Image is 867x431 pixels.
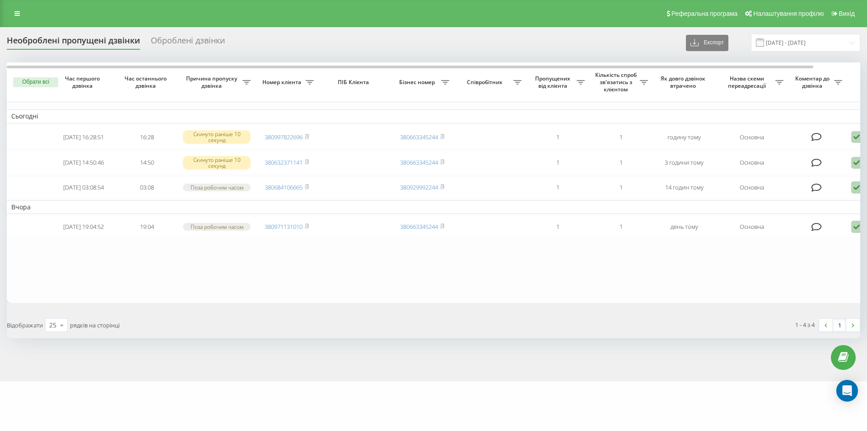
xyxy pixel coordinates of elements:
a: 1 [833,319,846,332]
td: [DATE] 19:04:52 [52,216,115,238]
span: Коментар до дзвінка [792,75,834,89]
span: Реферальна програма [671,10,738,17]
div: 25 [49,321,56,330]
span: рядків на сторінці [70,321,120,329]
div: Скинуто раніше 10 секунд [183,156,251,170]
a: 380632371141 [265,158,303,166]
span: ПІБ Клієнта [326,79,383,86]
span: Номер клієнта [260,79,306,86]
td: Основна [716,125,788,149]
span: Кількість спроб зв'язатись з клієнтом [594,71,640,93]
td: 14:50 [115,151,178,175]
button: Експорт [686,35,728,51]
a: 380684106665 [265,183,303,191]
span: Співробітник [458,79,513,86]
td: годину тому [653,125,716,149]
div: 1 - 4 з 4 [795,320,815,329]
td: 1 [589,151,653,175]
td: 16:28 [115,125,178,149]
td: день тому [653,216,716,238]
span: Відображати [7,321,43,329]
td: 1 [526,125,589,149]
a: 380663345244 [400,223,438,231]
td: 1 [526,151,589,175]
div: Поза робочим часом [183,223,251,231]
a: 380997822696 [265,133,303,141]
span: Назва схеми переадресації [720,75,775,89]
span: Час першого дзвінка [59,75,108,89]
span: Причина пропуску дзвінка [183,75,242,89]
td: 3 години тому [653,151,716,175]
td: 1 [589,125,653,149]
span: Бізнес номер [395,79,441,86]
td: 19:04 [115,216,178,238]
span: Вихід [839,10,855,17]
td: 14 годин тому [653,176,716,199]
a: 380663345244 [400,133,438,141]
span: Час останнього дзвінка [122,75,171,89]
a: 380929992244 [400,183,438,191]
td: 1 [526,176,589,199]
td: Основна [716,176,788,199]
td: [DATE] 14:50:46 [52,151,115,175]
td: [DATE] 03:08:54 [52,176,115,199]
td: 1 [589,216,653,238]
div: Скинуто раніше 10 секунд [183,130,251,144]
span: Налаштування профілю [753,10,824,17]
button: Обрати всі [13,77,58,87]
a: 380971131010 [265,223,303,231]
td: [DATE] 16:28:51 [52,125,115,149]
td: 03:08 [115,176,178,199]
td: Основна [716,151,788,175]
span: Пропущених від клієнта [531,75,577,89]
div: Open Intercom Messenger [836,380,858,402]
td: Основна [716,216,788,238]
span: Як довго дзвінок втрачено [660,75,709,89]
td: 1 [589,176,653,199]
div: Поза робочим часом [183,184,251,191]
div: Оброблені дзвінки [151,36,225,50]
a: 380663345244 [400,158,438,166]
td: 1 [526,216,589,238]
div: Необроблені пропущені дзвінки [7,36,140,50]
